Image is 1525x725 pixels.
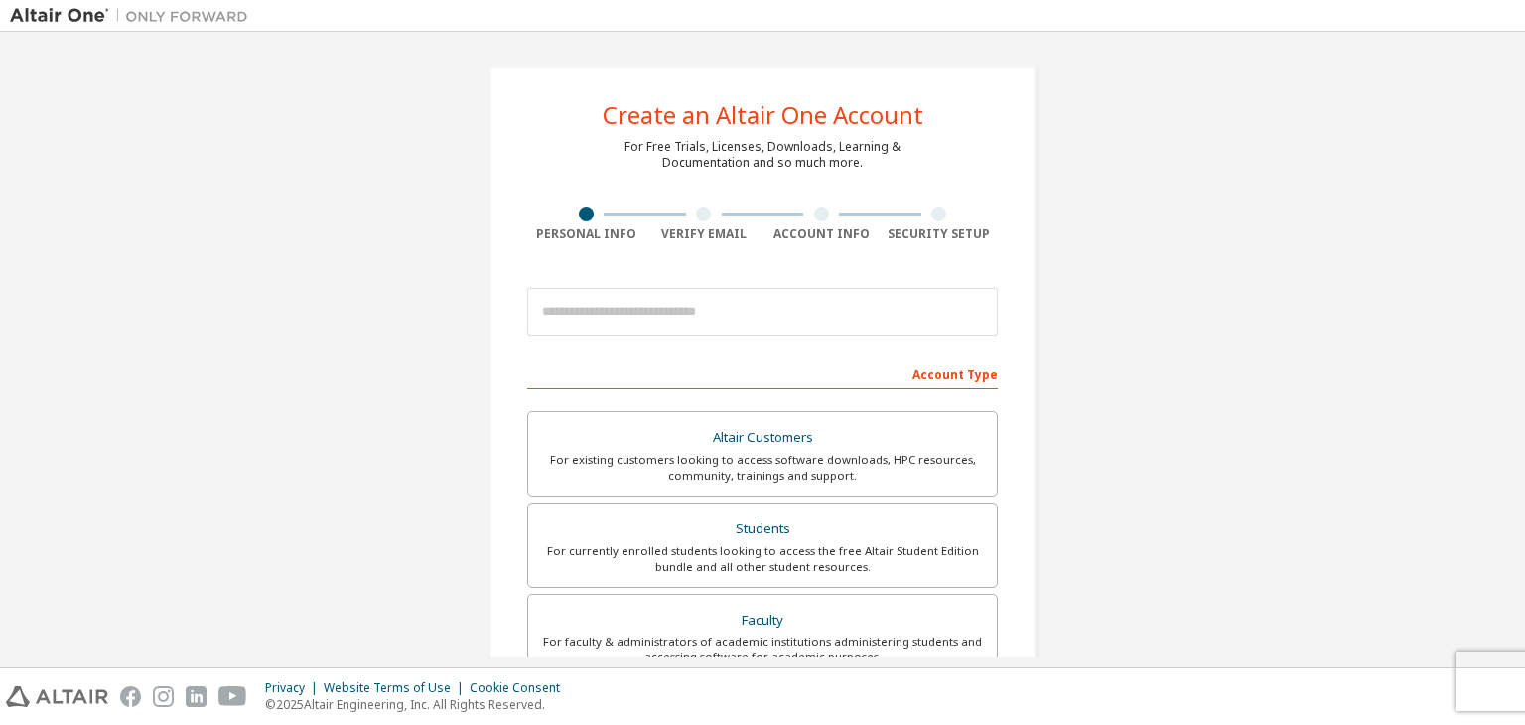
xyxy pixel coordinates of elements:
[470,680,572,696] div: Cookie Consent
[540,515,985,543] div: Students
[624,139,901,171] div: For Free Trials, Licenses, Downloads, Learning & Documentation and so much more.
[540,607,985,635] div: Faculty
[762,226,881,242] div: Account Info
[881,226,999,242] div: Security Setup
[527,358,998,389] div: Account Type
[540,634,985,665] div: For faculty & administrators of academic institutions administering students and accessing softwa...
[120,686,141,707] img: facebook.svg
[540,452,985,484] div: For existing customers looking to access software downloads, HPC resources, community, trainings ...
[218,686,247,707] img: youtube.svg
[186,686,207,707] img: linkedin.svg
[265,696,572,713] p: © 2025 Altair Engineering, Inc. All Rights Reserved.
[540,424,985,452] div: Altair Customers
[324,680,470,696] div: Website Terms of Use
[153,686,174,707] img: instagram.svg
[603,103,923,127] div: Create an Altair One Account
[265,680,324,696] div: Privacy
[6,686,108,707] img: altair_logo.svg
[645,226,763,242] div: Verify Email
[540,543,985,575] div: For currently enrolled students looking to access the free Altair Student Edition bundle and all ...
[10,6,258,26] img: Altair One
[527,226,645,242] div: Personal Info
